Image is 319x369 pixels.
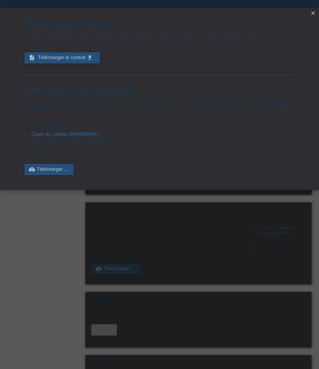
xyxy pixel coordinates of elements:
li: Carte d'identité / copie du passeport [31,138,295,146]
h1: Télécharger le contrat [24,20,295,30]
h4: Documents requis [24,124,295,130]
a: cloud_uploadTélécharger ... [24,164,74,175]
a: description Télécharger le contrat get_app [24,52,100,64]
a: close [308,9,318,18]
h1: Télécharger des documents [24,87,295,96]
p: N'oubliez pas de télécharger et de confirmer les documents requis. Ce n'est qu'alors que l'achat ... [24,102,295,113]
span: Télécharger le contrat [38,55,85,60]
p: Veuillez télécharger le contrat maintenant. Ensuite, veuillez l‘imprimer, le signer et le faire s... [24,35,295,41]
i: description [29,55,35,61]
i: get_app [87,55,93,61]
a: Copie du contrat (POWERPAY) [31,131,99,137]
i: close [310,10,316,16]
li: Reçu d'achat [31,146,295,153]
i: cloud_upload [29,166,35,172]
